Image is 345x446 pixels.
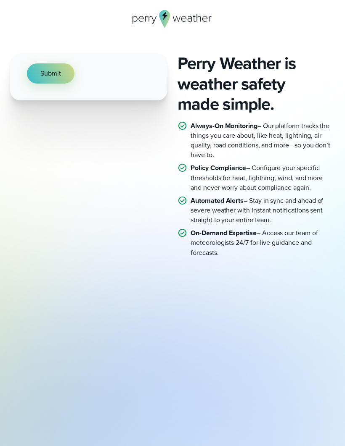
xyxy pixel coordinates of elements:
[191,196,335,225] p: – Stay in sync and ahead of severe weather with instant notifications sent straight to your entir...
[191,121,257,131] strong: Always-On Monitoring
[178,53,335,114] h2: Perry Weather is weather safety made simple.
[191,163,246,173] strong: Policy Compliance
[27,63,74,83] button: Submit
[40,68,61,78] span: Submit
[191,228,335,257] p: – Access our team of meteorologists 24/7 for live guidance and forecasts.
[191,121,335,160] p: – Our platform tracks the things you care about, like heat, lightning, air quality, road conditio...
[191,163,335,192] p: – Configure your specific thresholds for heat, lightning, wind, and more and never worry about co...
[191,196,244,205] strong: Automated Alerts
[191,228,257,238] strong: On-Demand Expertise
